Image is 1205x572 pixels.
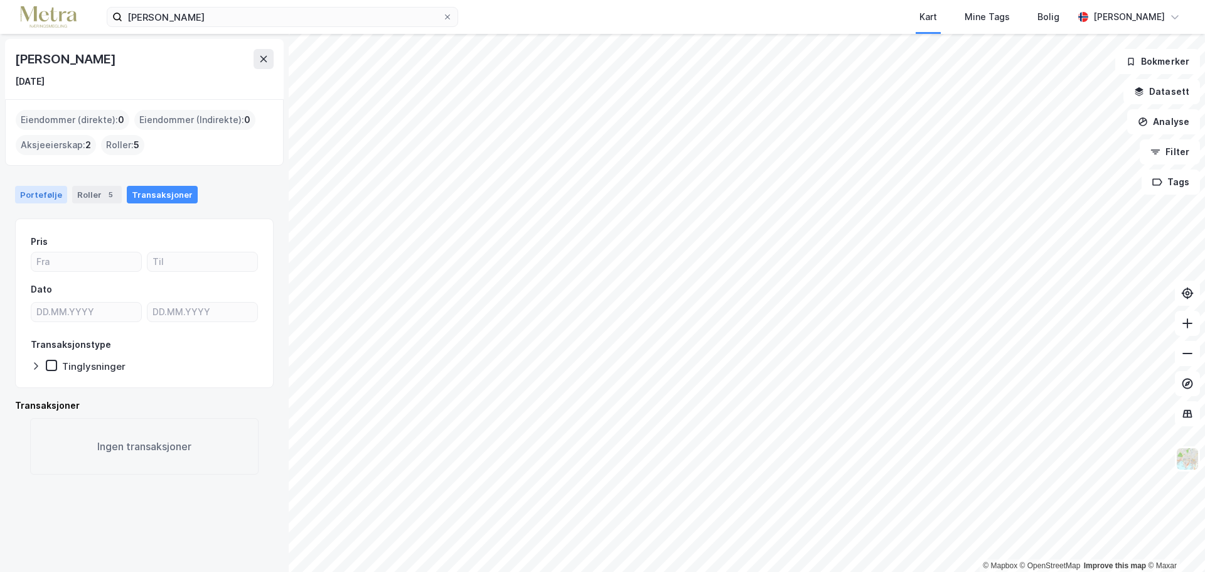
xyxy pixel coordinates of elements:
div: Kontrollprogram for chat [1142,512,1205,572]
input: Til [147,252,257,271]
span: 0 [118,112,124,127]
div: Ingen transaksjoner [30,418,259,475]
div: Aksjeeierskap : [16,135,96,155]
div: Kart [919,9,937,24]
span: 5 [134,138,139,153]
button: Datasett [1123,79,1200,104]
input: Fra [31,252,141,271]
span: 0 [244,112,250,127]
div: [PERSON_NAME] [1093,9,1165,24]
button: Bokmerker [1115,49,1200,74]
input: DD.MM.YYYY [31,303,141,321]
div: Pris [31,234,48,249]
button: Filter [1140,139,1200,165]
img: Z [1176,447,1199,471]
input: Søk på adresse, matrikkel, gårdeiere, leietakere eller personer [122,8,442,26]
div: Eiendommer (Indirekte) : [134,110,255,130]
div: Dato [31,282,52,297]
div: Mine Tags [965,9,1010,24]
span: 2 [85,138,91,153]
div: Portefølje [15,186,67,203]
img: metra-logo.256734c3b2bbffee19d4.png [20,6,77,28]
div: [DATE] [15,74,45,89]
div: Eiendommer (direkte) : [16,110,129,130]
iframe: Chat Widget [1142,512,1205,572]
button: Analyse [1127,109,1200,134]
div: Roller : [101,135,144,155]
div: Transaksjoner [15,398,274,413]
div: Transaksjoner [127,186,198,203]
a: Mapbox [983,561,1017,570]
button: Tags [1142,170,1200,195]
div: [PERSON_NAME] [15,49,118,69]
a: Improve this map [1084,561,1146,570]
div: Roller [72,186,122,203]
div: 5 [104,188,117,201]
a: OpenStreetMap [1020,561,1081,570]
div: Transaksjonstype [31,337,111,352]
div: Bolig [1037,9,1059,24]
input: DD.MM.YYYY [147,303,257,321]
div: Tinglysninger [62,360,126,372]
